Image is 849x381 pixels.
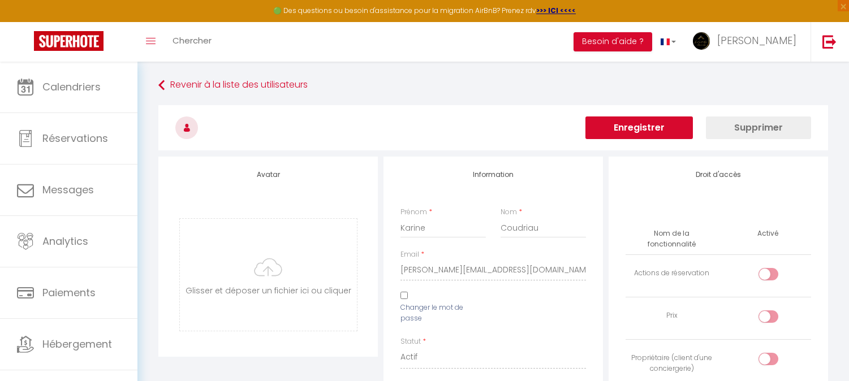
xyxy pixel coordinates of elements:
[684,22,811,62] a: ... [PERSON_NAME]
[42,183,94,197] span: Messages
[630,353,714,374] div: Propriétaire (client d'une conciergerie)
[42,131,108,145] span: Réservations
[574,32,652,51] button: Besoin d'aide ?
[400,302,486,324] label: Changer le mot de passe
[536,6,576,15] a: >>> ICI <<<<
[42,80,101,94] span: Calendriers
[626,224,718,254] th: Nom de la fonctionnalité
[158,75,828,96] a: Revenir à la liste des utilisateurs
[630,268,714,279] div: Actions de réservation
[42,285,96,300] span: Paiements
[42,234,88,248] span: Analytics
[753,224,783,244] th: Activé
[717,33,796,47] span: [PERSON_NAME]
[34,31,104,51] img: Super Booking
[693,32,710,50] img: ...
[400,207,427,218] label: Prénom
[173,34,212,46] span: Chercher
[175,171,361,179] h4: Avatar
[706,116,811,139] button: Supprimer
[501,207,517,218] label: Nom
[626,171,811,179] h4: Droit d'accès
[164,22,220,62] a: Chercher
[400,171,586,179] h4: Information
[630,310,714,321] div: Prix
[400,336,421,347] label: Statut
[400,249,419,260] label: Email
[585,116,693,139] button: Enregistrer
[822,34,837,49] img: logout
[42,337,112,351] span: Hébergement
